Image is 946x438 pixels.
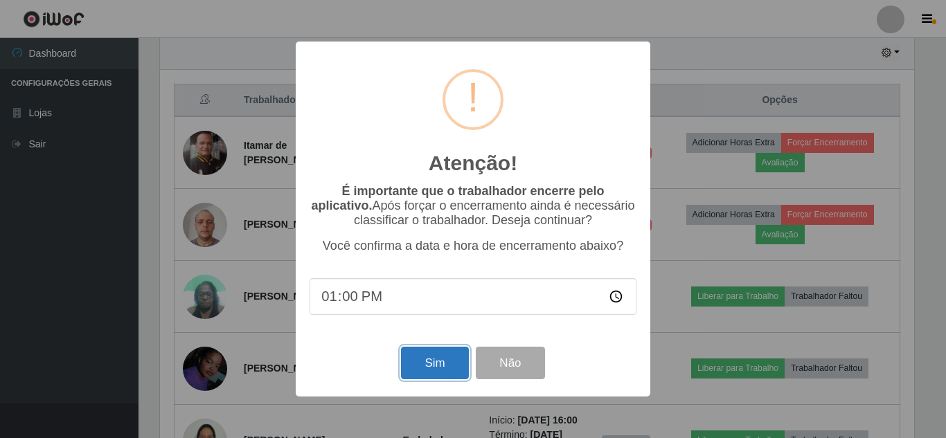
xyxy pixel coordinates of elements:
[429,151,517,176] h2: Atenção!
[310,239,636,253] p: Você confirma a data e hora de encerramento abaixo?
[476,347,544,379] button: Não
[310,184,636,228] p: Após forçar o encerramento ainda é necessário classificar o trabalhador. Deseja continuar?
[311,184,604,212] b: É importante que o trabalhador encerre pelo aplicativo.
[401,347,468,379] button: Sim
